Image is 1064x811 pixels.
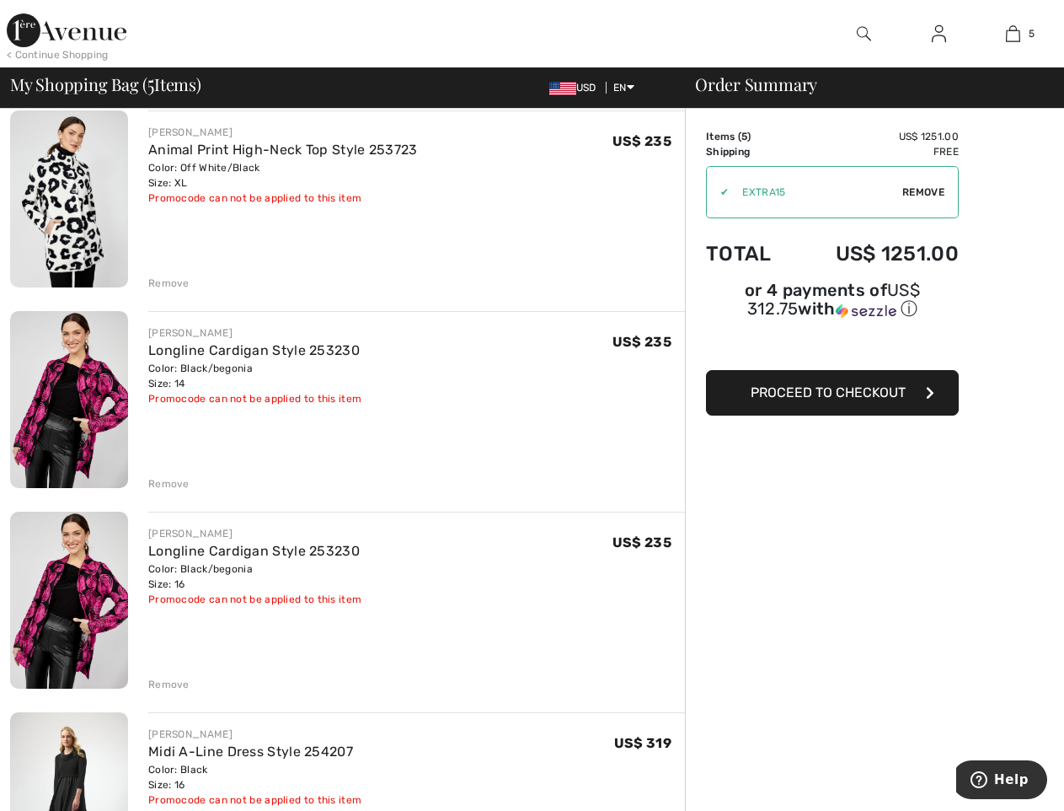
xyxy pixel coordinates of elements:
div: Color: Black Size: 16 [148,762,361,792]
td: US$ 1251.00 [794,129,959,144]
span: 5 [1029,26,1035,41]
div: Promocode can not be applied to this item [148,191,418,206]
div: < Continue Shopping [7,47,109,62]
iframe: PayPal-paypal [706,326,959,364]
button: Proceed to Checkout [706,370,959,416]
span: US$ 235 [612,334,671,350]
a: Longline Cardigan Style 253230 [148,543,360,559]
div: Promocode can not be applied to this item [148,391,361,406]
span: 5 [741,131,747,142]
div: Remove [148,276,190,291]
div: Remove [148,677,190,692]
span: EN [613,82,634,94]
span: US$ 235 [612,534,671,551]
a: Animal Print High-Neck Top Style 253723 [148,142,418,158]
div: or 4 payments of with [706,282,959,320]
img: US Dollar [549,82,576,95]
div: Order Summary [675,76,1054,93]
img: My Info [932,24,946,44]
a: Sign In [918,24,960,45]
a: 5 [977,24,1050,44]
input: Promo code [729,167,902,218]
span: USD [549,82,603,94]
span: My Shopping Bag ( Items) [10,76,201,93]
img: Longline Cardigan Style 253230 [10,512,128,689]
img: Sezzle [836,303,896,319]
a: Longline Cardigan Style 253230 [148,342,360,358]
img: My Bag [1006,24,1020,44]
span: US$ 235 [612,133,671,149]
div: Color: Black/begonia Size: 14 [148,361,361,391]
div: or 4 payments ofUS$ 312.75withSezzle Click to learn more about Sezzle [706,282,959,326]
div: Promocode can not be applied to this item [148,792,361,808]
img: Animal Print High-Neck Top Style 253723 [10,110,128,287]
div: [PERSON_NAME] [148,727,361,742]
img: search the website [857,24,871,44]
div: Color: Off White/Black Size: XL [148,160,418,191]
img: Longline Cardigan Style 253230 [10,311,128,488]
div: Color: Black/begonia Size: 16 [148,561,361,592]
div: ✔ [707,185,729,200]
div: Remove [148,476,190,491]
span: Proceed to Checkout [751,384,906,400]
div: Promocode can not be applied to this item [148,592,361,607]
td: Free [794,144,959,159]
td: Total [706,225,794,282]
div: [PERSON_NAME] [148,325,361,341]
img: 1ère Avenue [7,13,126,47]
td: US$ 1251.00 [794,225,959,282]
span: Remove [902,185,944,200]
a: Midi A-Line Dress Style 254207 [148,744,353,760]
span: US$ 319 [614,735,671,751]
td: Items ( ) [706,129,794,144]
span: US$ 312.75 [747,280,920,319]
span: 5 [147,72,154,94]
div: [PERSON_NAME] [148,125,418,140]
div: [PERSON_NAME] [148,526,361,541]
iframe: Opens a widget where you can find more information [956,760,1047,803]
td: Shipping [706,144,794,159]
